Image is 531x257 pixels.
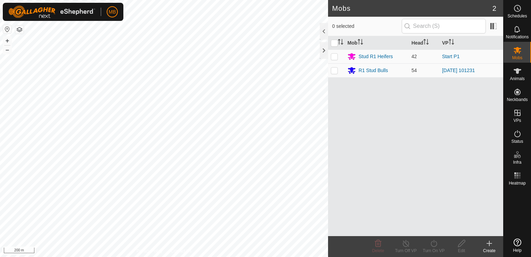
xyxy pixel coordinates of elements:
span: Neckbands [507,98,528,102]
button: Map Layers [15,25,24,34]
span: Status [511,139,523,143]
a: [DATE] 101231 [442,68,475,73]
span: MB [109,8,116,16]
h2: Mobs [332,4,492,13]
p-sorticon: Activate to sort [338,40,343,46]
th: Head [409,36,439,50]
span: 2 [492,3,496,14]
div: R1 Stud Bulls [359,67,388,74]
span: Animals [510,77,525,81]
div: Edit [448,248,475,254]
span: Mobs [512,56,522,60]
a: Contact Us [171,248,191,254]
a: Help [504,236,531,255]
span: 0 selected [332,23,402,30]
button: + [3,37,11,45]
img: Gallagher Logo [8,6,95,18]
span: Schedules [507,14,527,18]
p-sorticon: Activate to sort [423,40,429,46]
a: Start P1 [442,54,460,59]
th: Mob [345,36,409,50]
th: VP [439,36,503,50]
div: Turn Off VP [392,248,420,254]
p-sorticon: Activate to sort [449,40,454,46]
span: VPs [513,118,521,123]
p-sorticon: Activate to sort [358,40,363,46]
span: Infra [513,160,521,164]
span: Delete [372,248,384,253]
span: Notifications [506,35,529,39]
span: 54 [411,68,417,73]
span: 42 [411,54,417,59]
div: Stud R1 Heifers [359,53,393,60]
a: Privacy Policy [137,248,163,254]
div: Create [475,248,503,254]
button: Reset Map [3,25,11,33]
span: Heatmap [509,181,526,185]
div: Turn On VP [420,248,448,254]
span: Help [513,248,522,252]
button: – [3,46,11,54]
input: Search (S) [402,19,486,33]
